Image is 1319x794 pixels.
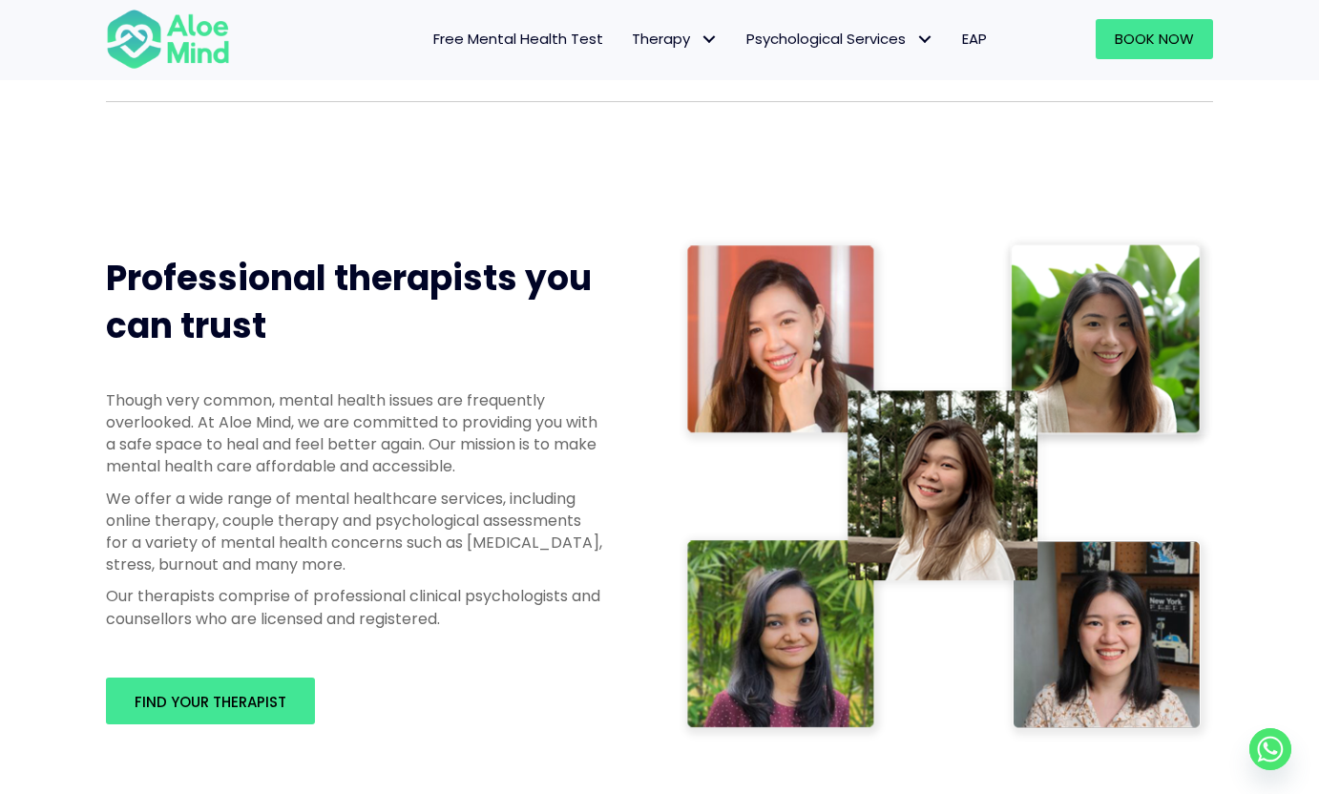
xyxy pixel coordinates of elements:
a: Whatsapp [1249,728,1291,770]
img: Therapist collage [679,236,1213,742]
span: EAP [962,29,987,49]
span: Find your therapist [135,692,286,712]
a: Free Mental Health Test [419,19,618,59]
span: Psychological Services: submenu [911,26,938,53]
img: Aloe mind Logo [106,8,230,71]
a: Book Now [1096,19,1213,59]
span: Book Now [1115,29,1194,49]
span: Free Mental Health Test [433,29,603,49]
span: Psychological Services [746,29,933,49]
p: We offer a wide range of mental healthcare services, including online therapy, couple therapy and... [106,488,602,576]
p: Our therapists comprise of professional clinical psychologists and counsellors who are licensed a... [106,585,602,629]
a: Find your therapist [106,678,315,724]
a: EAP [948,19,1001,59]
span: Professional therapists you can trust [106,254,592,350]
span: Therapy [632,29,718,49]
span: Therapy: submenu [695,26,722,53]
a: Psychological ServicesPsychological Services: submenu [732,19,948,59]
nav: Menu [255,19,1001,59]
a: TherapyTherapy: submenu [618,19,732,59]
p: Though very common, mental health issues are frequently overlooked. At Aloe Mind, we are committe... [106,389,602,478]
